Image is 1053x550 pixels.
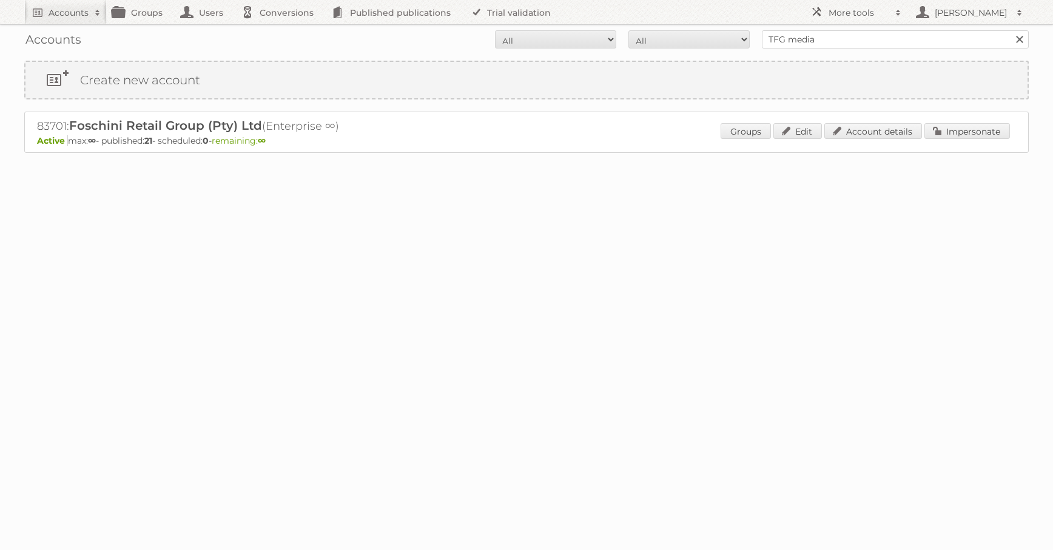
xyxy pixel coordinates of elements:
a: Groups [721,123,771,139]
strong: ∞ [258,135,266,146]
a: Impersonate [924,123,1010,139]
strong: 21 [144,135,152,146]
a: Edit [773,123,822,139]
span: Foschini Retail Group (Pty) Ltd [69,118,262,133]
a: Create new account [25,62,1028,98]
h2: Accounts [49,7,89,19]
a: Account details [824,123,922,139]
span: Active [37,135,68,146]
h2: 83701: (Enterprise ∞) [37,118,462,134]
h2: [PERSON_NAME] [932,7,1011,19]
strong: ∞ [88,135,96,146]
strong: 0 [203,135,209,146]
h2: More tools [829,7,889,19]
p: max: - published: - scheduled: - [37,135,1016,146]
span: remaining: [212,135,266,146]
